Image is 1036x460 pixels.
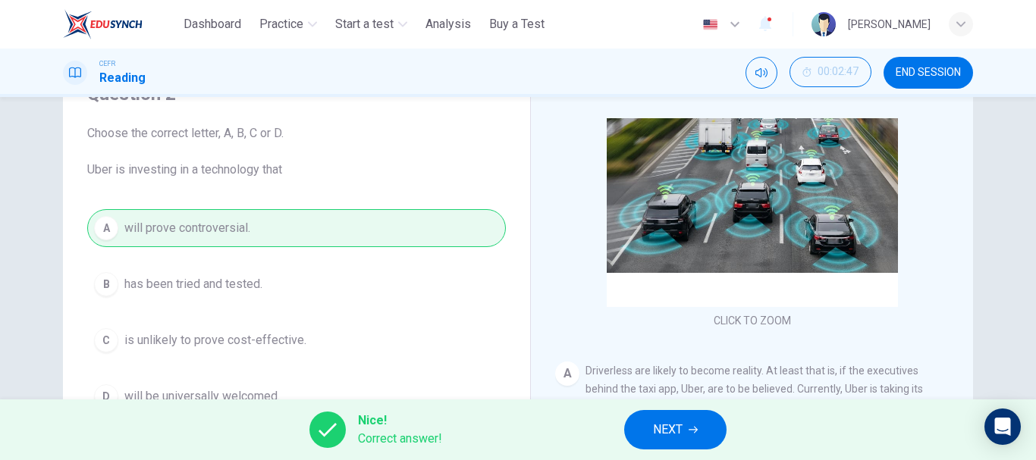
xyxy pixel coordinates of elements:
span: NEXT [653,419,683,440]
span: Buy a Test [489,15,545,33]
div: A [555,361,579,386]
h1: Reading [99,69,146,87]
div: [PERSON_NAME] [848,15,931,33]
button: 00:02:47 [790,57,871,87]
img: en [701,19,720,30]
button: Start a test [329,11,413,38]
span: Start a test [335,15,394,33]
span: Dashboard [184,15,241,33]
span: 00:02:47 [818,66,859,78]
button: Practice [253,11,323,38]
span: END SESSION [896,67,961,79]
div: Mute [746,57,777,89]
button: NEXT [624,410,727,449]
div: Open Intercom Messenger [984,408,1021,445]
button: Dashboard [177,11,247,38]
span: Practice [259,15,303,33]
button: END SESSION [884,57,973,89]
button: Analysis [419,11,477,38]
span: CEFR [99,58,115,69]
span: Nice! [358,411,442,430]
img: Profile picture [812,12,836,36]
button: Buy a Test [483,11,551,38]
span: Choose the correct letter, A, B, C or D. Uber is investing in a technology that [87,124,506,179]
span: Analysis [425,15,471,33]
div: Hide [790,57,871,89]
img: ELTC logo [63,9,143,39]
a: ELTC logo [63,9,177,39]
span: Correct answer! [358,430,442,448]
